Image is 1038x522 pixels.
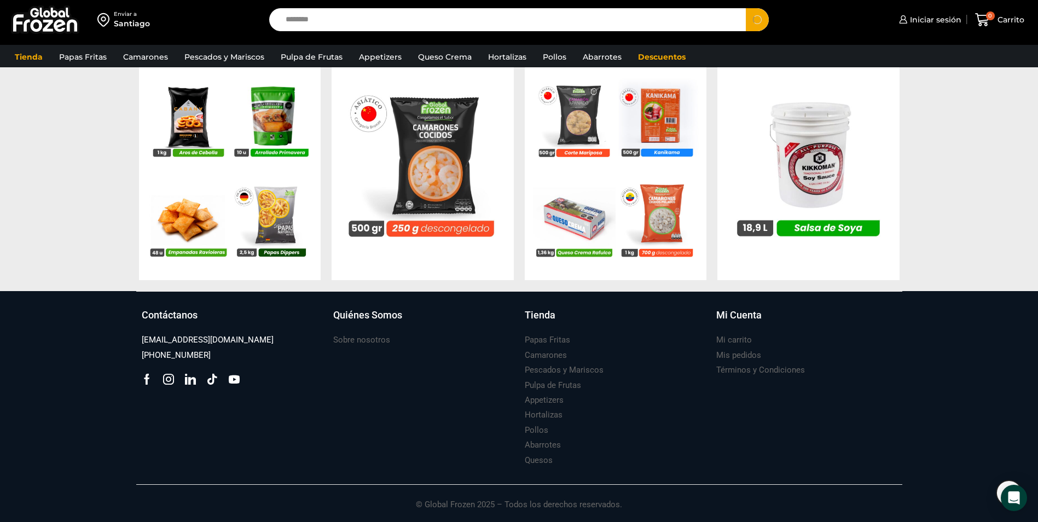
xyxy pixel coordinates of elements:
[114,10,150,18] div: Enviar a
[577,47,627,67] a: Abarrotes
[972,7,1027,33] a: 0 Carrito
[525,350,567,361] h3: Camarones
[333,308,402,322] h3: Quiénes Somos
[525,425,548,436] h3: Pollos
[537,47,572,67] a: Pollos
[275,47,348,67] a: Pulpa de Frutas
[179,47,270,67] a: Pescados y Mariscos
[525,380,581,391] h3: Pulpa de Frutas
[483,47,532,67] a: Hortalizas
[716,333,752,347] a: Mi carrito
[413,47,477,67] a: Queso Crema
[633,47,691,67] a: Descuentos
[986,11,995,20] span: 0
[333,333,390,347] a: Sobre nosotros
[716,308,762,322] h3: Mi Cuenta
[114,18,150,29] div: Santiago
[333,308,514,333] a: Quiénes Somos
[525,453,553,468] a: Quesos
[716,334,752,346] h3: Mi carrito
[9,47,48,67] a: Tienda
[525,334,570,346] h3: Papas Fritas
[525,393,564,408] a: Appetizers
[525,308,555,322] h3: Tienda
[142,350,211,361] h3: [PHONE_NUMBER]
[525,409,563,421] h3: Hortalizas
[118,47,173,67] a: Camarones
[525,439,561,451] h3: Abarrotes
[525,408,563,422] a: Hortalizas
[333,334,390,346] h3: Sobre nosotros
[142,333,274,347] a: [EMAIL_ADDRESS][DOMAIN_NAME]
[142,334,274,346] h3: [EMAIL_ADDRESS][DOMAIN_NAME]
[896,9,961,31] a: Iniciar sesión
[142,348,211,363] a: [PHONE_NUMBER]
[907,14,961,25] span: Iniciar sesión
[136,485,902,511] p: © Global Frozen 2025 – Todos los derechos reservados.
[525,395,564,406] h3: Appetizers
[525,333,570,347] a: Papas Fritas
[525,438,561,453] a: Abarrotes
[525,363,604,378] a: Pescados y Mariscos
[525,423,548,438] a: Pollos
[716,364,805,376] h3: Términos y Condiciones
[525,364,604,376] h3: Pescados y Mariscos
[716,348,761,363] a: Mis pedidos
[142,308,322,333] a: Contáctanos
[353,47,407,67] a: Appetizers
[142,308,198,322] h3: Contáctanos
[995,14,1024,25] span: Carrito
[525,378,581,393] a: Pulpa de Frutas
[525,455,553,466] h3: Quesos
[1001,485,1027,511] div: Open Intercom Messenger
[716,363,805,378] a: Términos y Condiciones
[716,308,897,333] a: Mi Cuenta
[54,47,112,67] a: Papas Fritas
[525,308,705,333] a: Tienda
[97,10,114,29] img: address-field-icon.svg
[525,348,567,363] a: Camarones
[746,8,769,31] button: Search button
[716,350,761,361] h3: Mis pedidos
